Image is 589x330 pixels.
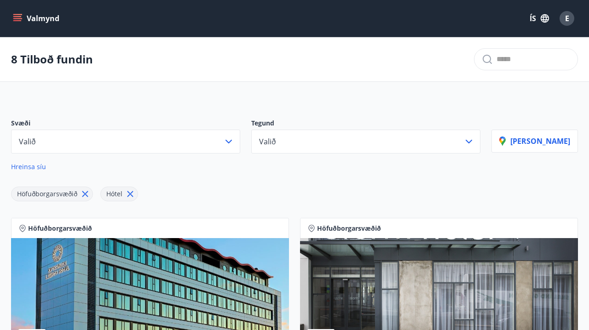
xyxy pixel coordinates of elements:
button: [PERSON_NAME] [491,130,578,153]
button: E [556,7,578,29]
span: Hreinsa síu [11,162,46,171]
span: E [565,13,569,23]
button: Valið [251,130,480,154]
p: 8 Tilboð fundin [11,51,93,67]
button: ÍS [525,10,554,27]
span: Höfuðborgarsvæðið [317,224,381,233]
div: Höfuðborgarsvæðið [11,187,93,201]
span: Höfuðborgarsvæðið [28,224,92,233]
button: menu [11,10,63,27]
span: Höfuðborgarsvæðið [17,189,77,198]
p: Tegund [251,119,480,130]
span: Valið [19,137,36,147]
button: Valið [11,130,240,154]
div: Hótel [100,187,138,201]
span: Hótel [106,189,122,198]
p: [PERSON_NAME] [499,136,570,146]
p: Svæði [11,119,240,130]
span: Valið [259,137,276,147]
